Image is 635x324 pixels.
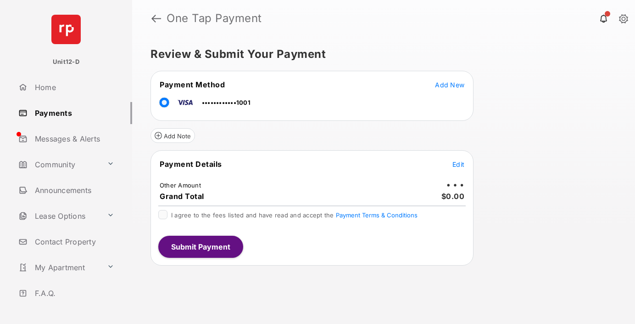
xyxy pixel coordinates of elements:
[160,159,222,169] span: Payment Details
[150,128,195,143] button: Add Note
[15,102,132,124] a: Payments
[435,80,464,89] button: Add New
[452,160,464,168] span: Edit
[160,192,204,201] span: Grand Total
[51,15,81,44] img: svg+xml;base64,PHN2ZyB4bWxucz0iaHR0cDovL3d3dy53My5vcmcvMjAwMC9zdmciIHdpZHRoPSI2NCIgaGVpZ2h0PSI2NC...
[15,231,132,253] a: Contact Property
[336,211,418,219] button: I agree to the fees listed and have read and accept the
[15,205,103,227] a: Lease Options
[167,13,262,24] strong: One Tap Payment
[441,192,465,201] span: $0.00
[15,282,132,304] a: F.A.Q.
[15,128,132,150] a: Messages & Alerts
[15,179,132,201] a: Announcements
[158,236,243,258] button: Submit Payment
[53,57,79,67] p: Unit12-D
[171,211,418,219] span: I agree to the fees listed and have read and accept the
[435,81,464,89] span: Add New
[15,153,103,176] a: Community
[160,80,225,89] span: Payment Method
[159,181,201,189] td: Other Amount
[150,49,609,60] h5: Review & Submit Your Payment
[15,76,132,98] a: Home
[15,256,103,279] a: My Apartment
[452,159,464,169] button: Edit
[202,99,251,106] span: ••••••••••••1001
